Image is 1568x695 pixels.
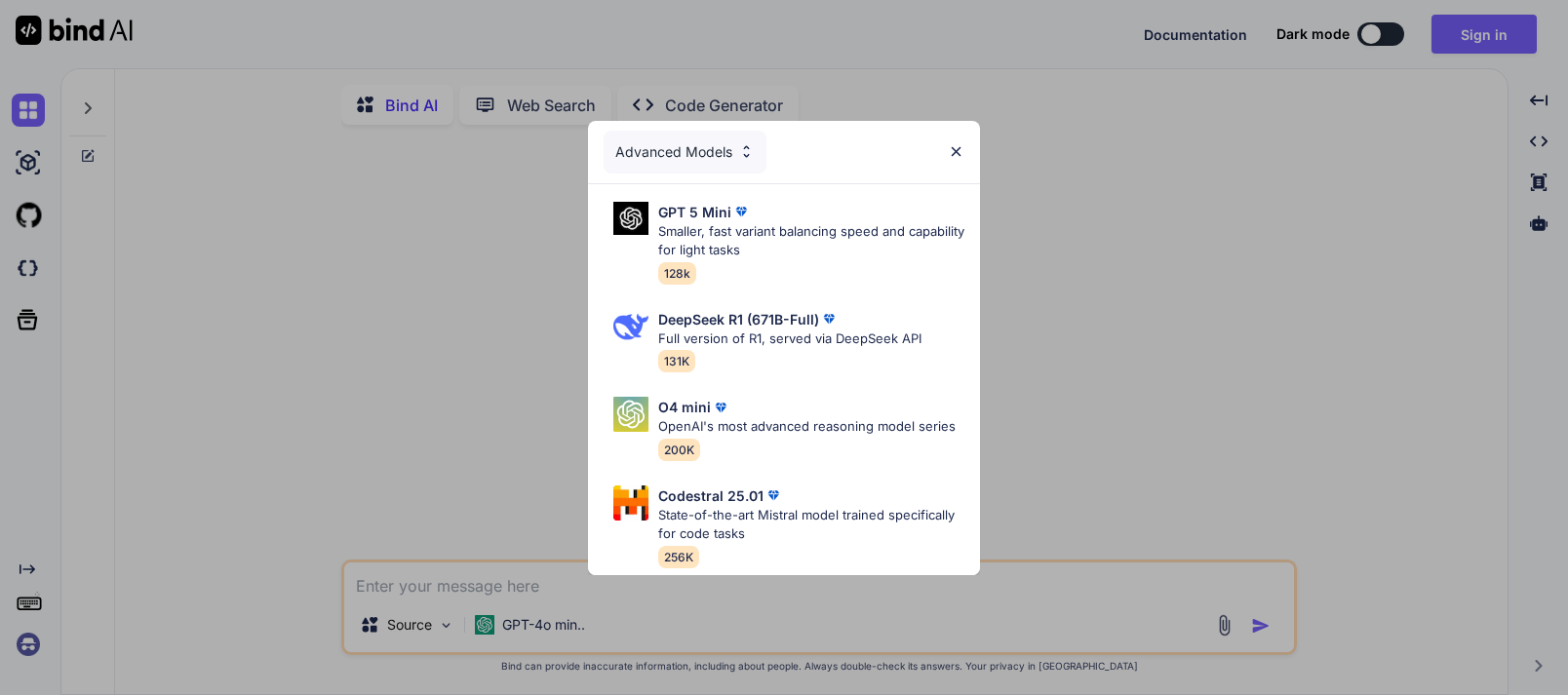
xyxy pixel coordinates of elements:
img: Pick Models [613,397,648,432]
img: Pick Models [613,202,648,236]
span: 200K [658,439,700,461]
img: premium [711,398,730,417]
p: GPT 5 Mini [658,202,731,222]
p: OpenAI's most advanced reasoning model series [658,417,956,437]
p: Full version of R1, served via DeepSeek API [658,329,921,349]
p: Codestral 25.01 [658,485,764,506]
img: Pick Models [613,485,648,521]
p: Smaller, fast variant balancing speed and capability for light tasks [658,222,964,260]
img: premium [764,485,783,505]
span: 128k [658,262,696,285]
img: Pick Models [613,309,648,344]
img: premium [731,202,751,221]
img: close [948,143,964,160]
img: premium [819,309,839,328]
p: State-of-the-art Mistral model trained specifically for code tasks [658,506,964,544]
span: 131K [658,350,695,372]
p: DeepSeek R1 (671B-Full) [658,309,819,329]
p: O4 mini [658,397,711,417]
span: 256K [658,546,699,568]
div: Advanced Models [604,131,766,174]
img: Pick Models [738,143,755,160]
